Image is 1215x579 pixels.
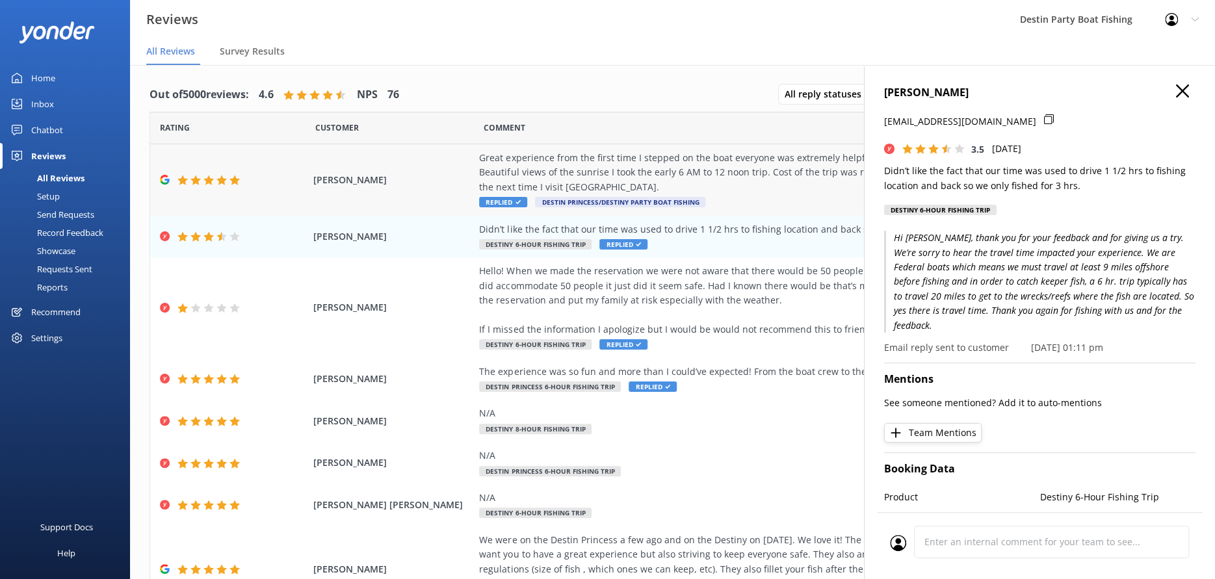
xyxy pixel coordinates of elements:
[479,491,1071,505] div: N/A
[479,264,1071,337] div: Hello! When we made the reservation we were not aware that there would be 50 people on the boat T...
[884,84,1195,101] h4: [PERSON_NAME]
[884,231,1195,333] p: Hi [PERSON_NAME], thank you for your feedback and for giving us a try. We’re sorry to hear the tr...
[484,122,525,134] span: Question
[313,300,473,315] span: [PERSON_NAME]
[313,414,473,428] span: [PERSON_NAME]
[1040,490,1196,504] p: Destiny 6-Hour Fishing Trip
[479,381,621,392] span: Destin Princess 6-Hour Fishing Trip
[160,122,190,134] span: Date
[8,224,103,242] div: Record Feedback
[313,498,473,512] span: [PERSON_NAME] [PERSON_NAME]
[31,299,81,325] div: Recommend
[315,122,359,134] span: Date
[992,142,1021,156] p: [DATE]
[313,456,473,470] span: [PERSON_NAME]
[479,508,592,518] span: Destiny 6-Hour Fishing Trip
[31,143,66,169] div: Reviews
[8,278,130,296] a: Reports
[57,540,75,566] div: Help
[220,45,285,58] span: Survey Results
[884,114,1036,129] p: [EMAIL_ADDRESS][DOMAIN_NAME]
[884,461,1195,478] h4: Booking Data
[599,239,647,250] span: Replied
[8,242,75,260] div: Showcase
[313,562,473,576] span: [PERSON_NAME]
[31,65,55,91] div: Home
[890,535,906,551] img: user_profile.svg
[8,169,85,187] div: All Reviews
[479,197,527,207] span: Replied
[479,339,592,350] span: Destiny 6-Hour Fishing Trip
[387,86,399,103] h4: 76
[479,222,1071,237] div: Didn’t like the fact that our time was used to drive 1 1/2 hrs to fishing location and back so we...
[479,466,621,476] span: Destin Princess 6-Hour Fishing Trip
[8,205,130,224] a: Send Requests
[259,86,274,103] h4: 4.6
[8,187,60,205] div: Setup
[884,490,1040,504] p: Product
[8,224,130,242] a: Record Feedback
[884,164,1195,193] p: Didn’t like the fact that our time was used to drive 1 1/2 hrs to fishing location and back so we...
[31,117,63,143] div: Chatbot
[8,205,94,224] div: Send Requests
[785,87,869,101] span: All reply statuses
[31,325,62,351] div: Settings
[8,169,130,187] a: All Reviews
[884,371,1195,388] h4: Mentions
[479,406,1071,420] div: N/A
[150,86,249,103] h4: Out of 5000 reviews:
[884,205,997,215] div: Destiny 6-Hour Fishing Trip
[313,372,473,386] span: [PERSON_NAME]
[884,423,982,443] button: Team Mentions
[971,143,984,155] span: 3.5
[8,260,92,278] div: Requests Sent
[479,365,1071,379] div: The experience was so fun and more than I could’ve expected! From the boat crew to the captain ev...
[313,173,473,187] span: [PERSON_NAME]
[884,341,1009,355] p: Email reply sent to customer
[8,260,130,278] a: Requests Sent
[479,151,1071,194] div: Great experience from the first time I stepped on the boat everyone was extremely helpful, inform...
[40,514,93,540] div: Support Docs
[146,45,195,58] span: All Reviews
[31,91,54,117] div: Inbox
[535,197,705,207] span: Destin Princess/Destiny Party Boat Fishing
[599,339,647,350] span: Replied
[629,381,677,392] span: Replied
[1031,341,1103,355] p: [DATE] 01:11 pm
[884,396,1195,410] p: See someone mentioned? Add it to auto-mentions
[20,21,94,43] img: yonder-white-logo.png
[357,86,378,103] h4: NPS
[8,187,130,205] a: Setup
[479,239,592,250] span: Destiny 6-Hour Fishing Trip
[8,242,130,260] a: Showcase
[146,9,198,30] h3: Reviews
[8,278,68,296] div: Reports
[313,229,473,244] span: [PERSON_NAME]
[479,448,1071,463] div: N/A
[1176,84,1189,99] button: Close
[479,424,592,434] span: Destiny 8-Hour Fishing Trip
